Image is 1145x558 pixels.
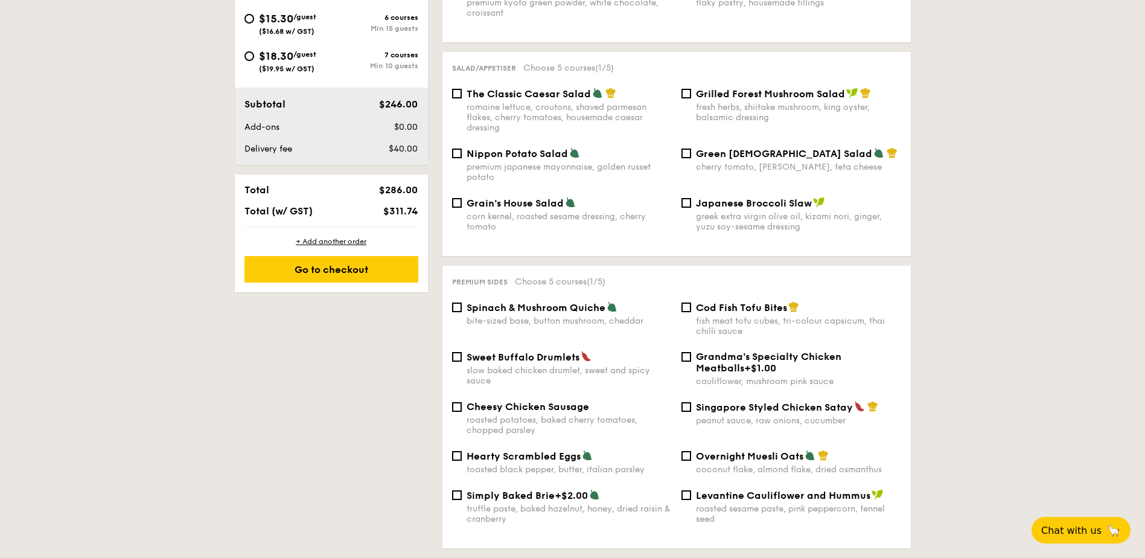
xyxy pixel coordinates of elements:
[467,451,581,462] span: Hearty Scrambled Eggs
[805,450,815,461] img: icon-vegetarian.fe4039eb.svg
[467,211,672,232] div: corn kernel, roasted sesame dressing, cherry tomato
[467,162,672,182] div: premium japanese mayonnaise, golden russet potato
[872,489,884,500] img: icon-vegan.f8ff3823.svg
[293,13,316,21] span: /guest
[696,162,901,172] div: cherry tomato, [PERSON_NAME], feta cheese
[1106,524,1121,537] span: 🦙
[467,365,672,386] div: slow baked chicken drumlet, sweet and spicy sauce
[452,278,508,286] span: Premium sides
[467,316,672,326] div: bite-sized base, button mushroom, cheddar
[331,24,418,33] div: Min 15 guests
[331,62,418,70] div: Min 10 guests
[696,197,812,209] span: Japanese Broccoli Slaw
[681,352,691,362] input: Grandma's Specialty Chicken Meatballs+$1.00cauliflower, mushroom pink sauce
[595,63,614,73] span: (1/5)
[860,88,871,98] img: icon-chef-hat.a58ddaea.svg
[1032,517,1131,544] button: Chat with us🦙
[696,148,872,159] span: Green [DEMOGRAPHIC_DATA] Salad
[681,490,691,500] input: Levantine Cauliflower and Hummusroasted sesame paste, pink peppercorn, fennel seed
[467,464,672,475] div: toasted black pepper, butter, italian parsley
[873,147,884,158] img: icon-vegetarian.fe4039eb.svg
[696,490,870,501] span: Levantine Cauliflower and Hummus
[259,27,314,36] span: ($16.68 w/ GST)
[813,197,825,208] img: icon-vegan.f8ff3823.svg
[244,144,292,154] span: Delivery fee
[467,197,564,209] span: Grain's House Salad
[605,88,616,98] img: icon-chef-hat.a58ddaea.svg
[452,451,462,461] input: Hearty Scrambled Eggstoasted black pepper, butter, italian parsley
[394,122,418,132] span: $0.00
[467,88,591,100] span: The Classic Caesar Salad
[244,14,254,24] input: $15.30/guest($16.68 w/ GST)6 coursesMin 15 guests
[696,464,901,475] div: coconut flake, almond flake, dried osmanthus
[523,63,614,73] span: Choose 5 courses
[696,504,901,524] div: roasted sesame paste, pink peppercorn, fennel seed
[867,401,878,412] img: icon-chef-hat.a58ddaea.svg
[452,402,462,412] input: Cheesy Chicken Sausageroasted potatoes, baked cherry tomatoes, chopped parsley
[696,351,841,374] span: Grandma's Specialty Chicken Meatballs
[696,376,901,386] div: cauliflower, mushroom pink sauce
[681,402,691,412] input: Singapore Styled Chicken Sataypeanut sauce, raw onions, cucumber
[696,316,901,336] div: fish meat tofu cubes, tri-colour capsicum, thai chilli sauce
[293,50,316,59] span: /guest
[589,489,600,500] img: icon-vegetarian.fe4039eb.svg
[452,198,462,208] input: Grain's House Saladcorn kernel, roasted sesame dressing, cherry tomato
[452,490,462,500] input: Simply Baked Brie+$2.00truffle paste, baked hazelnut, honey, dried raisin & cranberry
[696,402,853,413] span: Singapore Styled Chicken Satay
[259,65,314,73] span: ($19.95 w/ GST)
[452,64,516,72] span: Salad/Appetiser
[818,450,829,461] img: icon-chef-hat.a58ddaea.svg
[696,302,787,313] span: Cod Fish Tofu Bites
[788,301,799,312] img: icon-chef-hat.a58ddaea.svg
[587,277,605,287] span: (1/5)
[244,122,279,132] span: Add-ons
[244,256,418,283] div: Go to checkout
[383,205,418,217] span: $311.74
[696,415,901,426] div: peanut sauce, raw onions, cucumber
[565,197,576,208] img: icon-vegetarian.fe4039eb.svg
[846,88,858,98] img: icon-vegan.f8ff3823.svg
[452,303,462,312] input: Spinach & Mushroom Quichebite-sized base, button mushroom, cheddar
[681,89,691,98] input: Grilled Forest Mushroom Saladfresh herbs, shiitake mushroom, king oyster, balsamic dressing
[452,352,462,362] input: Sweet Buffalo Drumletsslow baked chicken drumlet, sweet and spicy sauce
[244,51,254,61] input: $18.30/guest($19.95 w/ GST)7 coursesMin 10 guests
[744,362,776,374] span: +$1.00
[467,302,605,313] span: Spinach & Mushroom Quiche
[681,198,691,208] input: Japanese Broccoli Slawgreek extra virgin olive oil, kizami nori, ginger, yuzu soy-sesame dressing
[681,451,691,461] input: Overnight Muesli Oatscoconut flake, almond flake, dried osmanthus
[259,50,293,63] span: $18.30
[259,12,293,25] span: $15.30
[887,147,898,158] img: icon-chef-hat.a58ddaea.svg
[467,148,568,159] span: Nippon Potato Salad
[244,237,418,246] div: + Add another order
[681,303,691,312] input: Cod Fish Tofu Bitesfish meat tofu cubes, tri-colour capsicum, thai chilli sauce
[515,277,605,287] span: Choose 5 courses
[592,88,603,98] img: icon-vegetarian.fe4039eb.svg
[555,490,588,501] span: +$2.00
[582,450,593,461] img: icon-vegetarian.fe4039eb.svg
[581,351,592,362] img: icon-spicy.37a8142b.svg
[244,184,269,196] span: Total
[681,149,691,158] input: Green [DEMOGRAPHIC_DATA] Saladcherry tomato, [PERSON_NAME], feta cheese
[244,205,313,217] span: Total (w/ GST)
[331,51,418,59] div: 7 courses
[854,401,865,412] img: icon-spicy.37a8142b.svg
[467,490,555,501] span: Simply Baked Brie
[452,149,462,158] input: Nippon Potato Saladpremium japanese mayonnaise, golden russet potato
[379,98,418,110] span: $246.00
[452,89,462,98] input: The Classic Caesar Saladromaine lettuce, croutons, shaved parmesan flakes, cherry tomatoes, house...
[696,102,901,123] div: fresh herbs, shiitake mushroom, king oyster, balsamic dressing
[467,504,672,524] div: truffle paste, baked hazelnut, honey, dried raisin & cranberry
[467,415,672,435] div: roasted potatoes, baked cherry tomatoes, chopped parsley
[331,13,418,22] div: 6 courses
[607,301,617,312] img: icon-vegetarian.fe4039eb.svg
[389,144,418,154] span: $40.00
[696,88,845,100] span: Grilled Forest Mushroom Salad
[696,451,803,462] span: Overnight Muesli Oats
[379,184,418,196] span: $286.00
[467,401,589,412] span: Cheesy Chicken Sausage
[467,351,579,363] span: Sweet Buffalo Drumlets
[696,211,901,232] div: greek extra virgin olive oil, kizami nori, ginger, yuzu soy-sesame dressing
[244,98,285,110] span: Subtotal
[1041,525,1102,536] span: Chat with us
